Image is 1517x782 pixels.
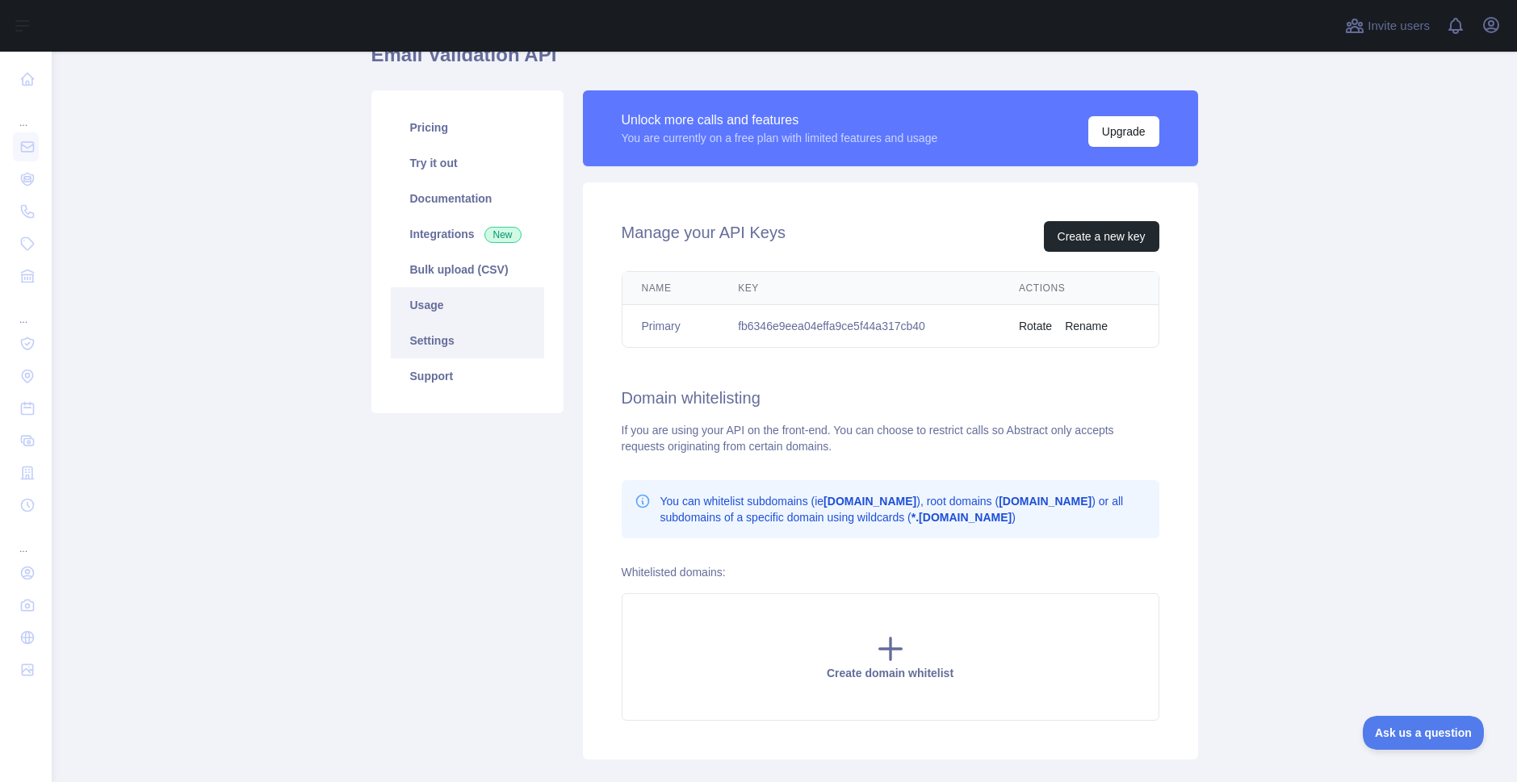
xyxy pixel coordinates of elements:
div: ... [13,523,39,555]
h1: Email Validation API [371,42,1198,81]
p: You can whitelist subdomains (ie ), root domains ( ) or all subdomains of a specific domain using... [660,493,1146,525]
span: Invite users [1368,17,1430,36]
button: Rename [1065,318,1108,334]
div: ... [13,294,39,326]
b: *.[DOMAIN_NAME] [911,511,1012,524]
div: You are currently on a free plan with limited features and usage [622,130,938,146]
div: ... [13,97,39,129]
button: Upgrade [1088,116,1159,147]
span: Create domain whitelist [827,667,953,680]
a: Integrations New [391,216,544,252]
th: Key [719,272,999,305]
a: Usage [391,287,544,323]
b: [DOMAIN_NAME] [999,495,1092,508]
a: Bulk upload (CSV) [391,252,544,287]
a: Settings [391,323,544,358]
b: [DOMAIN_NAME] [823,495,916,508]
div: Unlock more calls and features [622,111,938,130]
label: Whitelisted domains: [622,566,726,579]
button: Create a new key [1044,221,1159,252]
button: Rotate [1019,318,1052,334]
iframe: Toggle Customer Support [1363,716,1485,750]
th: Name [622,272,719,305]
a: Support [391,358,544,394]
th: Actions [999,272,1159,305]
a: Try it out [391,145,544,181]
span: New [484,227,522,243]
a: Documentation [391,181,544,216]
div: If you are using your API on the front-end. You can choose to restrict calls so Abstract only acc... [622,422,1159,454]
h2: Domain whitelisting [622,387,1159,409]
a: Pricing [391,110,544,145]
button: Invite users [1342,13,1433,39]
td: Primary [622,305,719,348]
td: fb6346e9eea04effa9ce5f44a317cb40 [719,305,999,348]
h2: Manage your API Keys [622,221,786,252]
